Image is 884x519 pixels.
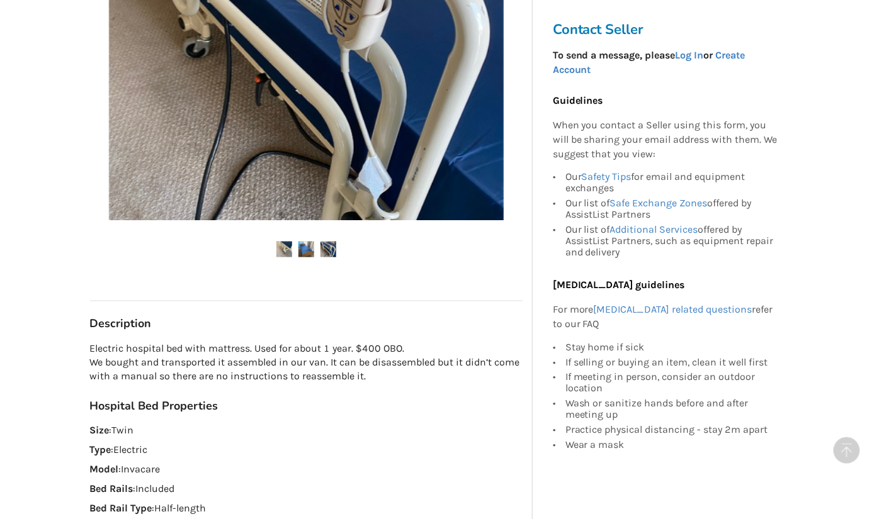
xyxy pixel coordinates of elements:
p: When you contact a Seller using this form, you will be sharing your email address with them. We s... [553,118,778,162]
div: Practice physical distancing - stay 2m apart [565,423,778,438]
div: Our list of offered by AssistList Partners [565,196,778,222]
a: Safety Tips [582,170,632,182]
b: [MEDICAL_DATA] guidelines [553,279,685,291]
div: Our for email and equipment exchanges [565,171,778,196]
a: Log In [676,49,704,61]
a: Additional Services [610,223,698,235]
a: Safe Exchange Zones [610,197,708,209]
strong: Type [90,444,111,456]
strong: Model [90,464,119,476]
p: : Invacare [90,463,523,477]
div: If selling or buying an item, clean it well first [565,355,778,370]
div: Our list of offered by AssistList Partners, such as equipment repair and delivery [565,222,778,258]
div: Wear a mask [565,438,778,451]
div: If meeting in person, consider an outdoor location [565,370,778,396]
p: Electric hospital bed with mattress. Used for about 1 year. $400 OBO. We bought and transported i... [90,342,523,385]
h3: Hospital Bed Properties [90,399,523,414]
img: hospital bed with mattress and bed rails -hospital bed-bedroom equipment-richmond-assistlist-listing [276,242,292,257]
h3: Contact Seller [553,21,785,38]
img: hospital bed with mattress and bed rails -hospital bed-bedroom equipment-richmond-assistlist-listing [320,242,336,257]
strong: Size [90,425,110,437]
strong: To send a message, please or [553,49,745,75]
b: Guidelines [553,94,603,106]
a: [MEDICAL_DATA] related questions [594,303,752,315]
p: For more refer to our FAQ [553,303,778,332]
div: Wash or sanitize hands before and after meeting up [565,396,778,423]
div: Stay home if sick [565,342,778,355]
h3: Description [90,316,523,331]
p: : Electric [90,444,523,458]
img: hospital bed with mattress and bed rails -hospital bed-bedroom equipment-richmond-assistlist-listing [298,242,314,257]
p: : Included [90,483,523,497]
strong: Bed Rails [90,483,133,495]
p: : Twin [90,424,523,438]
strong: Bed Rail Type [90,503,152,515]
p: : Half-length [90,502,523,516]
